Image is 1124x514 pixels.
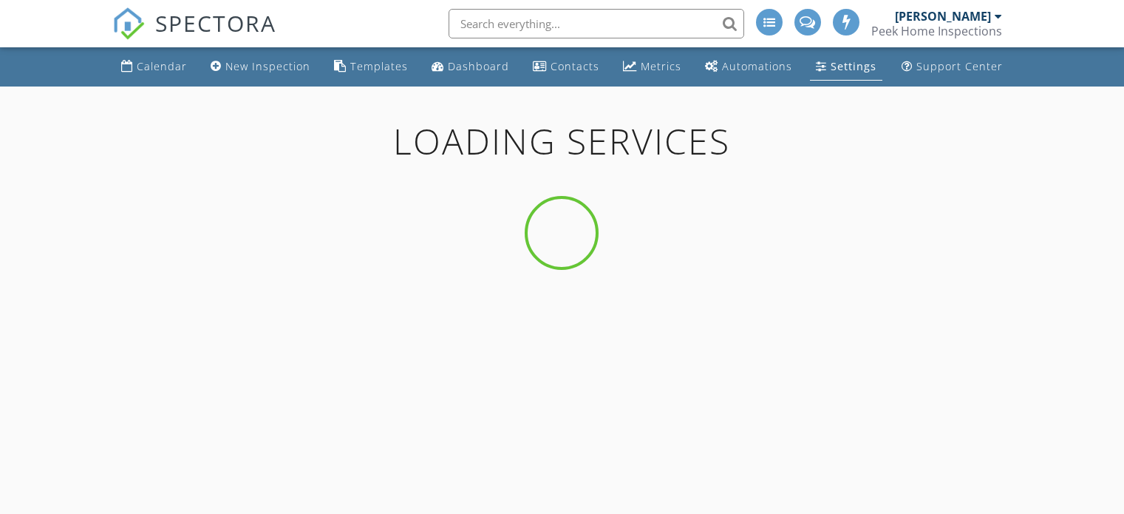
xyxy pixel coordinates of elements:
div: Contacts [551,59,599,73]
h1: Loading Services [103,122,1021,161]
div: Metrics [641,59,681,73]
div: Templates [350,59,408,73]
a: Calendar [115,53,193,81]
span: SPECTORA [155,7,276,38]
div: Settings [831,59,876,73]
a: Automations (Advanced) [699,53,798,81]
img: The Best Home Inspection Software - Spectora [112,7,145,40]
div: Peek Home Inspections [871,24,1002,38]
div: [PERSON_NAME] [895,9,991,24]
a: New Inspection [205,53,316,81]
a: Settings [810,53,882,81]
a: Contacts [527,53,605,81]
div: New Inspection [225,59,310,73]
a: Support Center [896,53,1009,81]
div: Support Center [916,59,1003,73]
div: Calendar [137,59,187,73]
div: Dashboard [448,59,509,73]
div: Automations [722,59,792,73]
input: Search everything... [449,9,744,38]
a: Metrics [617,53,687,81]
a: Templates [328,53,414,81]
a: Dashboard [426,53,515,81]
a: SPECTORA [112,20,276,51]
